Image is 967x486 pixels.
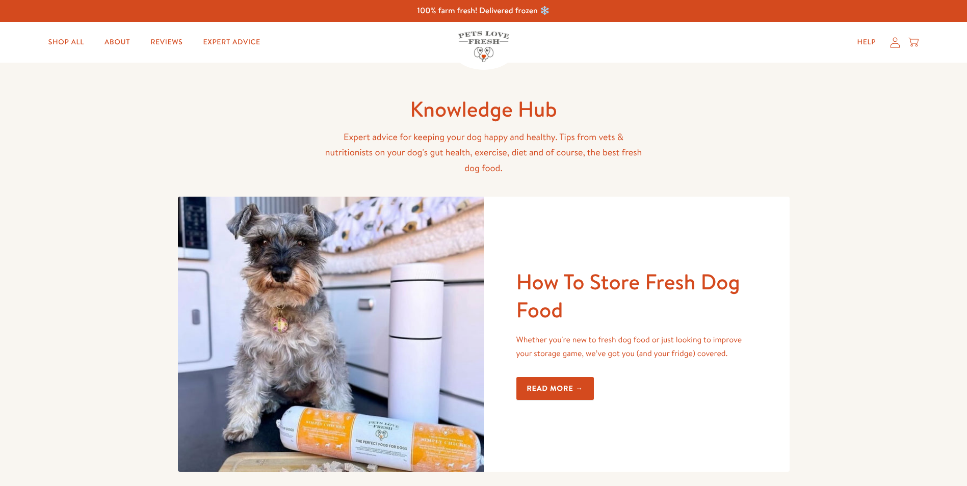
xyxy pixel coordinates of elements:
img: How To Store Fresh Dog Food [178,197,484,472]
p: Whether you're new to fresh dog food or just looking to improve your storage game, we’ve got you ... [516,333,757,361]
h1: Knowledge Hub [321,95,647,123]
img: Pets Love Fresh [458,31,509,62]
a: About [96,32,138,52]
a: Expert Advice [195,32,269,52]
a: Reviews [142,32,191,52]
a: How To Store Fresh Dog Food [516,266,740,325]
a: Help [849,32,884,52]
a: Read more → [516,377,594,400]
p: Expert advice for keeping your dog happy and healthy. Tips from vets & nutritionists on your dog'... [321,129,647,176]
a: Shop All [40,32,92,52]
